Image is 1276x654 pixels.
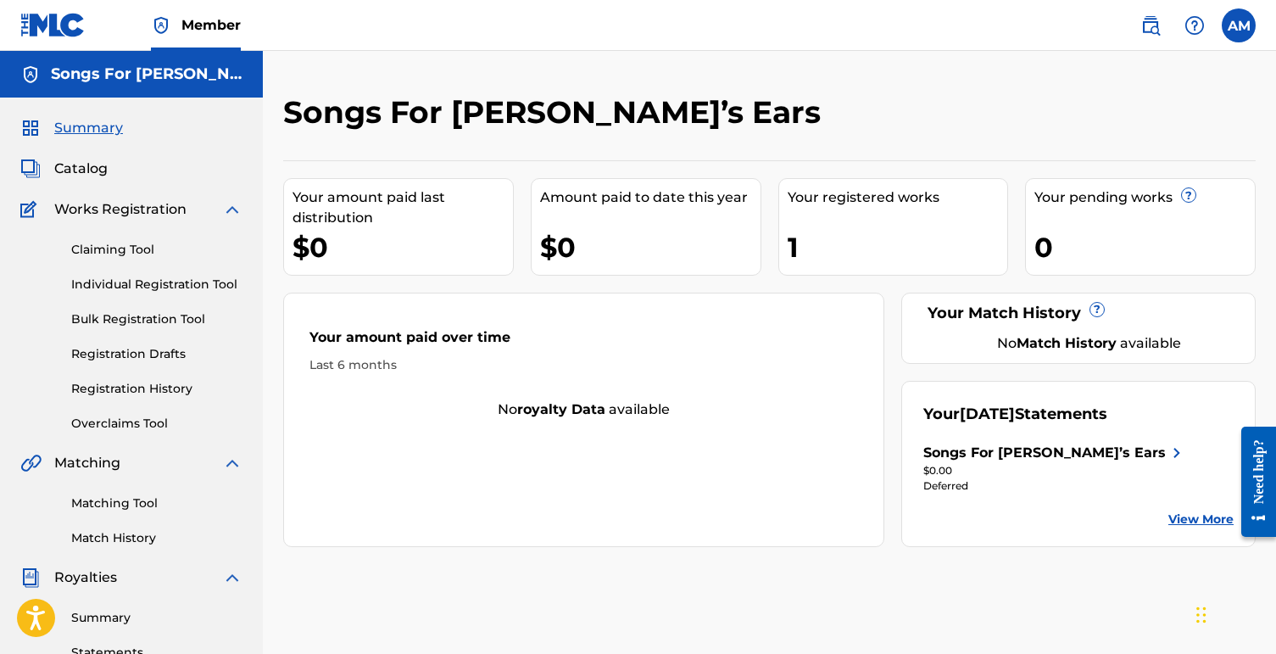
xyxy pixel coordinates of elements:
img: expand [222,567,242,588]
div: Last 6 months [309,356,858,374]
span: ? [1182,188,1195,202]
a: View More [1168,511,1234,528]
a: Public Search [1134,8,1167,42]
span: Matching [54,453,120,473]
div: Help [1178,8,1212,42]
a: Match History [71,529,242,547]
div: $0 [540,228,761,266]
a: SummarySummary [20,118,123,138]
div: $0 [293,228,513,266]
div: No available [284,400,883,420]
a: Claiming Tool [71,241,242,259]
div: Drag [1196,590,1206,640]
a: Individual Registration Tool [71,276,242,293]
h5: Songs For Kona’s Ears [51,64,242,84]
a: Summary [71,609,242,627]
iframe: Resource Center [1229,413,1276,550]
div: Your Statements [923,403,1107,426]
a: Registration History [71,380,242,398]
strong: royalty data [517,401,605,417]
span: Royalties [54,567,117,588]
div: Your Match History [923,302,1234,325]
a: Overclaims Tool [71,415,242,433]
div: Songs For [PERSON_NAME]’s Ears [923,443,1166,463]
div: Your registered works [788,187,1008,208]
div: Your amount paid last distribution [293,187,513,228]
img: help [1184,15,1205,36]
span: Catalog [54,159,108,179]
a: Songs For [PERSON_NAME]’s Earsright chevron icon$0.00Deferred [923,443,1187,494]
img: expand [222,199,242,220]
img: expand [222,453,242,473]
h2: Songs For [PERSON_NAME]’s Ears [283,93,829,131]
span: Member [181,15,241,35]
iframe: Chat Widget [1191,573,1276,654]
div: 0 [1034,228,1255,266]
img: MLC Logo [20,13,86,37]
img: Matching [20,453,42,473]
div: No available [944,333,1234,354]
span: ? [1090,303,1104,316]
div: Your pending works [1034,187,1255,208]
img: Works Registration [20,199,42,220]
img: Accounts [20,64,41,85]
a: Registration Drafts [71,345,242,363]
a: Bulk Registration Tool [71,310,242,328]
div: Your amount paid over time [309,327,858,356]
img: Top Rightsholder [151,15,171,36]
div: $0.00 [923,463,1187,478]
div: 1 [788,228,1008,266]
div: User Menu [1222,8,1256,42]
img: Summary [20,118,41,138]
img: search [1140,15,1161,36]
img: right chevron icon [1167,443,1187,463]
strong: Match History [1017,335,1117,351]
div: Amount paid to date this year [540,187,761,208]
span: Summary [54,118,123,138]
img: Catalog [20,159,41,179]
a: Matching Tool [71,495,242,512]
img: Royalties [20,567,41,588]
div: Deferred [923,478,1187,494]
span: [DATE] [960,405,1015,423]
span: Works Registration [54,199,187,220]
a: CatalogCatalog [20,159,108,179]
